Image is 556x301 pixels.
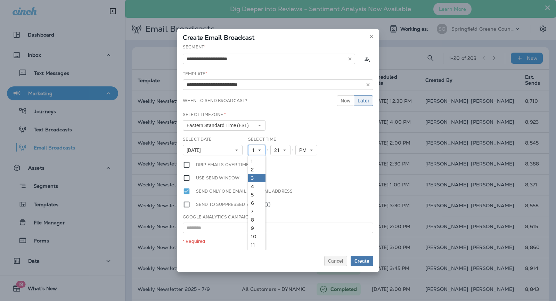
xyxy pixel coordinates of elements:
label: Select Timezone [183,112,226,117]
span: 1 [252,147,257,153]
div: : [291,145,295,155]
span: Later [358,98,369,103]
a: 9 [248,224,265,232]
button: [DATE] [183,145,243,155]
span: Eastern Standard Time (EST) [187,123,252,129]
button: Now [337,95,354,106]
span: Create [354,258,369,263]
label: Send to suppressed emails. [196,201,271,208]
a: 5 [248,191,265,199]
a: 3 [248,174,265,182]
div: : [265,145,270,155]
a: 1 [248,157,265,165]
div: Create Email Broadcast [177,29,379,44]
button: PM [295,145,317,155]
a: 11 [248,241,265,249]
a: 7 [248,207,265,216]
label: Drip emails over time [196,161,249,169]
label: Template [183,71,207,77]
a: 10 [248,232,265,241]
button: Later [354,95,373,106]
button: Cancel [324,256,347,266]
label: Send only one email per email address [196,187,293,195]
div: * Required [183,239,373,244]
a: 2 [248,165,265,174]
label: Use send window [196,174,239,182]
button: Eastern Standard Time (EST) [183,120,265,131]
button: Calculate the estimated number of emails to be sent based on selected segment. (This could take a... [361,53,373,65]
button: 21 [270,145,291,155]
span: PM [299,147,309,153]
span: 21 [274,147,283,153]
span: [DATE] [187,147,204,153]
label: When to send broadcast? [183,98,247,103]
label: Select Time [248,137,277,142]
span: Cancel [328,258,343,263]
a: 6 [248,199,265,207]
button: Create [351,256,373,266]
a: 4 [248,182,265,191]
label: Segment [183,44,206,50]
button: 1 [248,145,265,155]
a: 12 [248,249,265,257]
label: Select Date [183,137,212,142]
label: Google Analytics Campaign Title [183,214,264,220]
span: Now [341,98,350,103]
a: 8 [248,216,265,224]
